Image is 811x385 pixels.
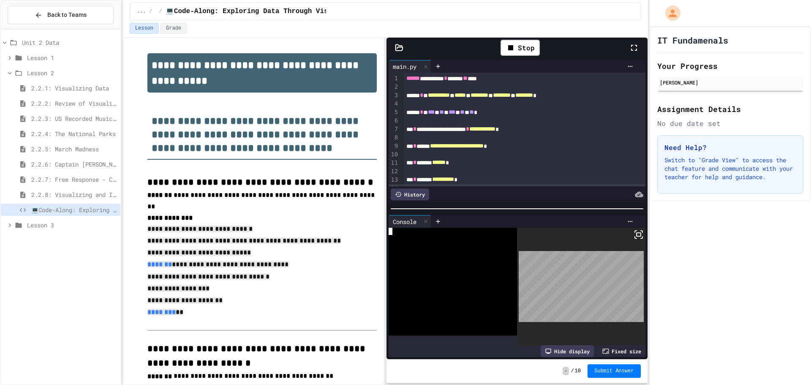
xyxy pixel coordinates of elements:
[31,84,117,93] span: 2.2.1: Visualizing Data
[161,23,187,34] button: Grade
[31,129,117,138] span: 2.2.4: The National Parks
[657,34,728,46] h1: IT Fundamenals
[389,74,399,83] div: 1
[47,11,87,19] span: Back to Teams
[571,368,574,374] span: /
[657,60,803,72] h2: Your Progress
[389,60,431,73] div: main.py
[149,8,152,15] span: /
[27,221,117,229] span: Lesson 3
[31,160,117,169] span: 2.2.6: Captain [PERSON_NAME]
[389,117,399,125] div: 6
[389,176,399,184] div: 13
[31,190,117,199] span: 2.2.8: Visualizing and Interpreting Data Quiz
[541,345,594,357] div: Hide display
[31,99,117,108] span: 2.2.2: Review of Visualizing Data
[389,217,421,226] div: Console
[664,156,796,181] p: Switch to "Grade View" to access the chat feature and communicate with your teacher for help and ...
[501,40,540,56] div: Stop
[656,3,683,23] div: My Account
[389,184,399,193] div: 14
[8,6,114,24] button: Back to Teams
[664,142,796,153] h3: Need Help?
[389,125,399,134] div: 7
[130,23,159,34] button: Lesson
[31,175,117,184] span: 2.2.7: Free Response - Choosing a Visualization
[389,62,421,71] div: main.py
[657,118,803,128] div: No due date set
[563,367,569,375] span: -
[389,100,399,108] div: 4
[389,215,431,228] div: Console
[594,368,634,374] span: Submit Answer
[389,91,399,100] div: 3
[389,150,399,159] div: 10
[27,68,117,77] span: Lesson 2
[598,345,645,357] div: Fixed size
[660,79,801,86] div: [PERSON_NAME]
[389,83,399,91] div: 2
[31,145,117,153] span: 2.2.5: March Madness
[137,8,146,15] span: ...
[389,142,399,150] div: 9
[657,103,803,115] h2: Assignment Details
[27,53,117,62] span: Lesson 1
[22,38,117,47] span: Unit 2 Data
[391,188,429,200] div: History
[389,159,399,167] div: 11
[389,167,399,176] div: 12
[166,6,369,16] span: 💻Code-Along: Exploring Data Through Visualization
[31,205,117,214] span: 💻Code-Along: Exploring Data Through Visualization
[389,108,399,117] div: 5
[575,368,581,374] span: 10
[159,8,162,15] span: /
[389,134,399,142] div: 8
[588,364,641,378] button: Submit Answer
[31,114,117,123] span: 2.2.3: US Recorded Music Revenue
